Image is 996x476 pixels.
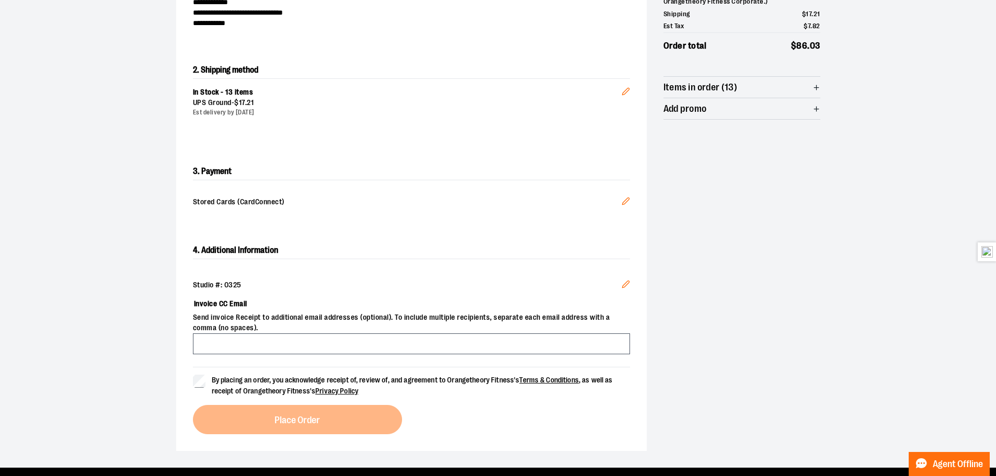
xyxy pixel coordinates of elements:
span: . [811,10,814,18]
h2: 3. Payment [193,163,630,180]
div: Studio #: 0325 [193,280,630,291]
div: In Stock - 13 items [193,87,622,98]
span: 82 [812,22,820,30]
a: Privacy Policy [315,387,358,395]
span: Agent Offline [933,459,983,469]
span: 17 [806,10,811,18]
button: Items in order (13) [663,77,820,98]
span: 86 [796,41,807,51]
span: Shipping [663,9,690,19]
span: 7 [808,22,811,30]
a: Terms & Conditions [519,376,579,384]
span: . [245,98,247,107]
span: Items in order (13) [663,83,738,92]
button: Edit [613,71,638,107]
h2: 2. Shipping method [193,62,630,78]
span: 21 [247,98,254,107]
span: 17 [239,98,245,107]
span: Order total [663,39,707,53]
div: UPS Ground - [193,98,622,108]
div: Est delivery by [DATE] [193,108,622,117]
span: By placing an order, you acknowledge receipt of, review of, and agreement to Orangetheory Fitness... [212,376,613,395]
span: $ [791,41,797,51]
span: Add promo [663,104,707,114]
span: $ [234,98,239,107]
label: Invoice CC Email [193,295,630,312]
span: . [810,22,812,30]
h2: 4. Additional Information [193,242,630,259]
span: $ [804,22,808,30]
span: Stored Cards (CardConnect) [193,197,622,208]
span: 03 [810,41,820,51]
button: Add promo [663,98,820,119]
input: By placing an order, you acknowledge receipt of, review of, and agreement to Orangetheory Fitness... [193,375,205,387]
button: Agent Offline [909,452,990,476]
button: Edit [613,189,638,217]
span: $ [802,10,806,18]
span: . [807,41,810,51]
span: 21 [814,10,820,18]
button: Edit [613,272,638,300]
span: Est Tax [663,21,684,31]
span: Send invoice Receipt to additional email addresses (optional). To include multiple recipients, se... [193,312,630,333]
